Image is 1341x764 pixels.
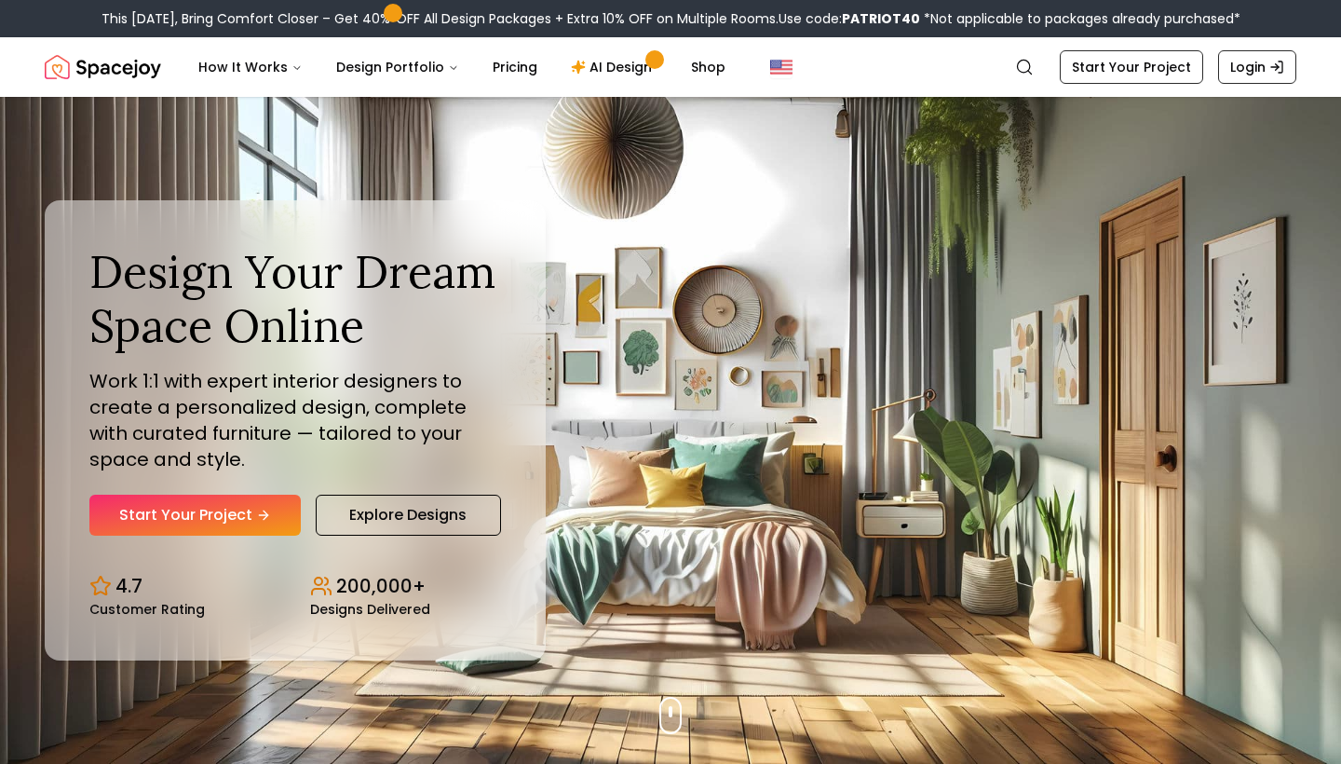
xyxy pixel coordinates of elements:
div: This [DATE], Bring Comfort Closer – Get 40% OFF All Design Packages + Extra 10% OFF on Multiple R... [102,9,1240,28]
p: Work 1:1 with expert interior designers to create a personalized design, complete with curated fu... [89,368,501,472]
small: Designs Delivered [310,603,430,616]
button: Design Portfolio [321,48,474,86]
img: Spacejoy Logo [45,48,161,86]
span: *Not applicable to packages already purchased* [920,9,1240,28]
span: Use code: [779,9,920,28]
a: Start Your Project [89,495,301,536]
p: 4.7 [115,573,142,599]
a: Start Your Project [1060,50,1203,84]
a: Login [1218,50,1296,84]
b: PATRIOT40 [842,9,920,28]
a: Shop [676,48,740,86]
h1: Design Your Dream Space Online [89,245,501,352]
nav: Main [183,48,740,86]
button: How It Works [183,48,318,86]
div: Design stats [89,558,501,616]
p: 200,000+ [336,573,426,599]
a: Pricing [478,48,552,86]
a: Spacejoy [45,48,161,86]
nav: Global [45,37,1296,97]
small: Customer Rating [89,603,205,616]
img: United States [770,56,792,78]
a: Explore Designs [316,495,501,536]
a: AI Design [556,48,672,86]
